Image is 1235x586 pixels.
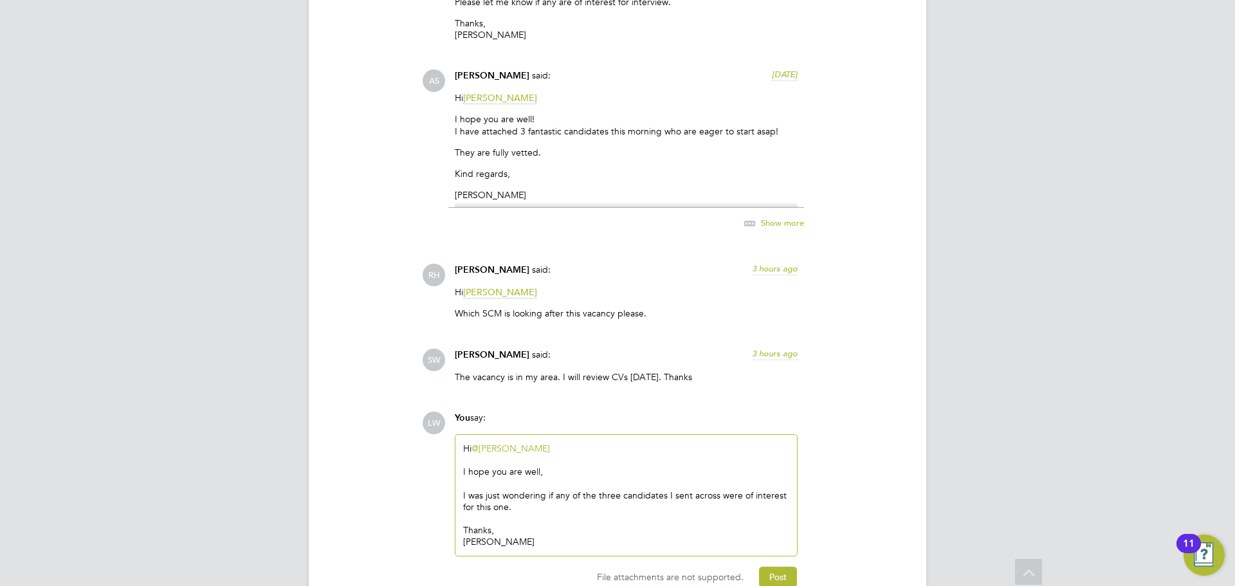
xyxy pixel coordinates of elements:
[752,348,798,359] span: 3 hours ago
[471,443,550,454] a: @[PERSON_NAME]
[597,571,744,583] span: File attachments are not supported.
[752,263,798,274] span: 3 hours ago
[455,412,470,423] span: You
[532,69,551,81] span: said:
[1183,544,1194,560] div: 11
[455,147,798,158] p: They are fully vetted.
[423,349,445,371] span: SW
[455,412,798,434] div: say:
[463,524,789,536] div: Thanks,
[455,113,798,136] p: I hope you are well! I have attached 3 fantastic candidates this morning who are eager to start a...
[463,92,537,104] span: [PERSON_NAME]
[455,286,798,298] p: Hi
[532,349,551,360] span: said:
[463,536,789,547] div: [PERSON_NAME]
[463,466,789,477] div: I hope you are well,
[532,264,551,275] span: said:
[455,264,529,275] span: [PERSON_NAME]
[455,189,798,201] p: [PERSON_NAME]
[1184,535,1225,576] button: Open Resource Center, 11 new notifications
[463,490,789,513] div: I was just wondering if any of the three candidates I sent across were of interest for this one.
[463,286,537,298] span: [PERSON_NAME]
[455,349,529,360] span: [PERSON_NAME]
[455,371,798,383] p: The vacancy is in my area. I will review CVs [DATE]. Thanks
[455,307,798,319] p: Which SCM is looking after this vacancy please.
[761,217,804,228] span: Show more
[455,70,529,81] span: [PERSON_NAME]
[423,412,445,434] span: LW
[423,264,445,286] span: RH
[455,17,798,41] p: Thanks, [PERSON_NAME]
[455,92,798,104] p: Hi
[463,443,789,548] div: Hi ​
[455,168,798,179] p: Kind regards,
[772,69,798,80] span: [DATE]
[423,69,445,92] span: AS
